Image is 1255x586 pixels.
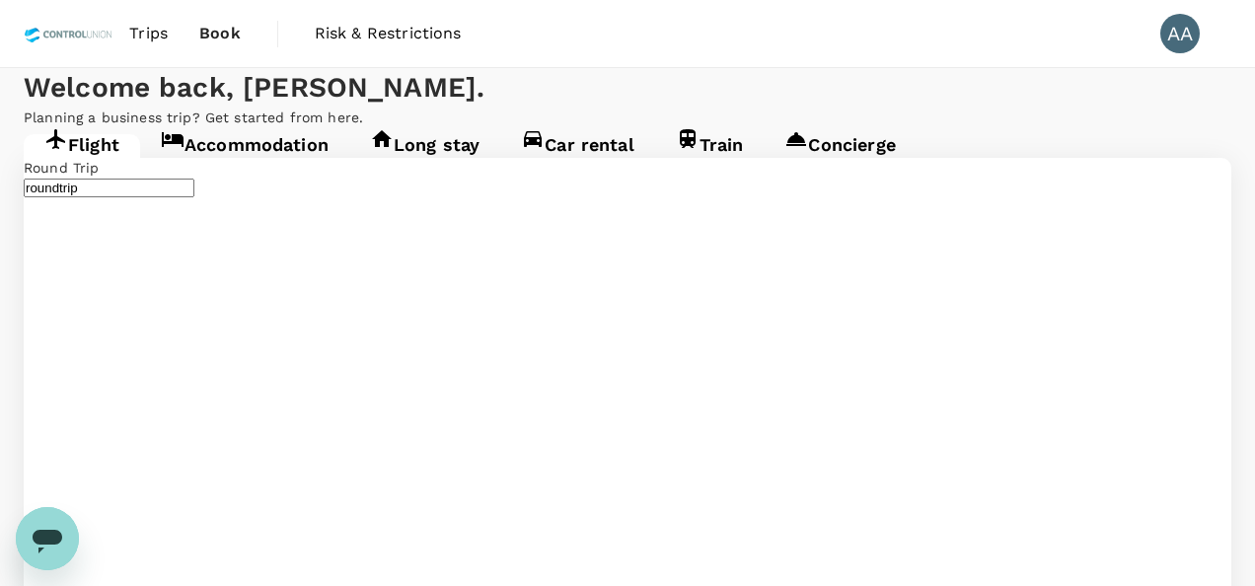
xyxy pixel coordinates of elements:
[199,22,241,45] span: Book
[1160,14,1200,53] div: AA
[500,134,655,170] a: Car rental
[24,158,1231,178] div: Round Trip
[349,134,500,170] a: Long stay
[24,68,1231,108] div: Welcome back , [PERSON_NAME] .
[129,22,168,45] span: Trips
[24,12,113,55] img: Control Union Malaysia Sdn. Bhd.
[16,507,79,570] iframe: Button to launch messaging window
[315,22,462,45] span: Risk & Restrictions
[140,134,349,170] a: Accommodation
[24,108,1231,127] p: Planning a business trip? Get started from here.
[24,134,140,170] a: Flight
[655,134,765,170] a: Train
[764,134,916,170] a: Concierge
